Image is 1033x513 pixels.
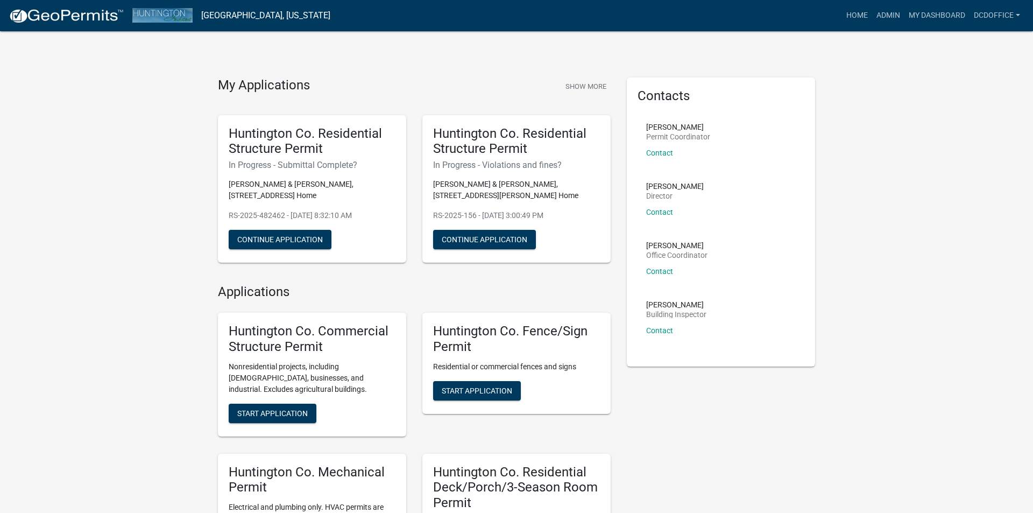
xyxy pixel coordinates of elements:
p: [PERSON_NAME] [646,123,710,131]
h4: My Applications [218,78,310,94]
img: Huntington County, Indiana [132,8,193,23]
a: Admin [872,5,904,26]
p: RS-2025-156 - [DATE] 3:00:49 PM [433,210,600,221]
a: Contact [646,208,673,216]
button: Start Application [433,381,521,400]
a: [GEOGRAPHIC_DATA], [US_STATE] [201,6,330,25]
p: [PERSON_NAME] & [PERSON_NAME], [STREET_ADDRESS][PERSON_NAME] Home [433,179,600,201]
button: Show More [561,78,611,95]
p: [PERSON_NAME] [646,182,704,190]
a: Contact [646,149,673,157]
h5: Huntington Co. Residential Structure Permit [229,126,395,157]
h5: Huntington Co. Residential Structure Permit [433,126,600,157]
h5: Huntington Co. Mechanical Permit [229,465,395,496]
p: Permit Coordinator [646,133,710,140]
p: Director [646,192,704,200]
p: RS-2025-482462 - [DATE] 8:32:10 AM [229,210,395,221]
p: [PERSON_NAME] & [PERSON_NAME], [STREET_ADDRESS] Home [229,179,395,201]
button: Start Application [229,404,316,423]
h5: Huntington Co. Residential Deck/Porch/3-Season Room Permit [433,465,600,511]
h5: Huntington Co. Commercial Structure Permit [229,324,395,355]
button: Continue Application [229,230,331,249]
h5: Contacts [638,88,804,104]
a: Home [842,5,872,26]
span: Start Application [237,409,308,417]
a: Contact [646,326,673,335]
p: [PERSON_NAME] [646,242,707,249]
a: DCDOffice [970,5,1024,26]
p: [PERSON_NAME] [646,301,706,308]
a: Contact [646,267,673,276]
p: Building Inspector [646,311,706,318]
p: Office Coordinator [646,251,707,259]
h5: Huntington Co. Fence/Sign Permit [433,324,600,355]
button: Continue Application [433,230,536,249]
h6: In Progress - Violations and fines? [433,160,600,170]
h6: In Progress - Submittal Complete? [229,160,395,170]
span: Start Application [442,386,512,395]
p: Nonresidential projects, including [DEMOGRAPHIC_DATA], businesses, and industrial. Excludes agric... [229,361,395,395]
h4: Applications [218,284,611,300]
a: My Dashboard [904,5,970,26]
p: Residential or commercial fences and signs [433,361,600,373]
